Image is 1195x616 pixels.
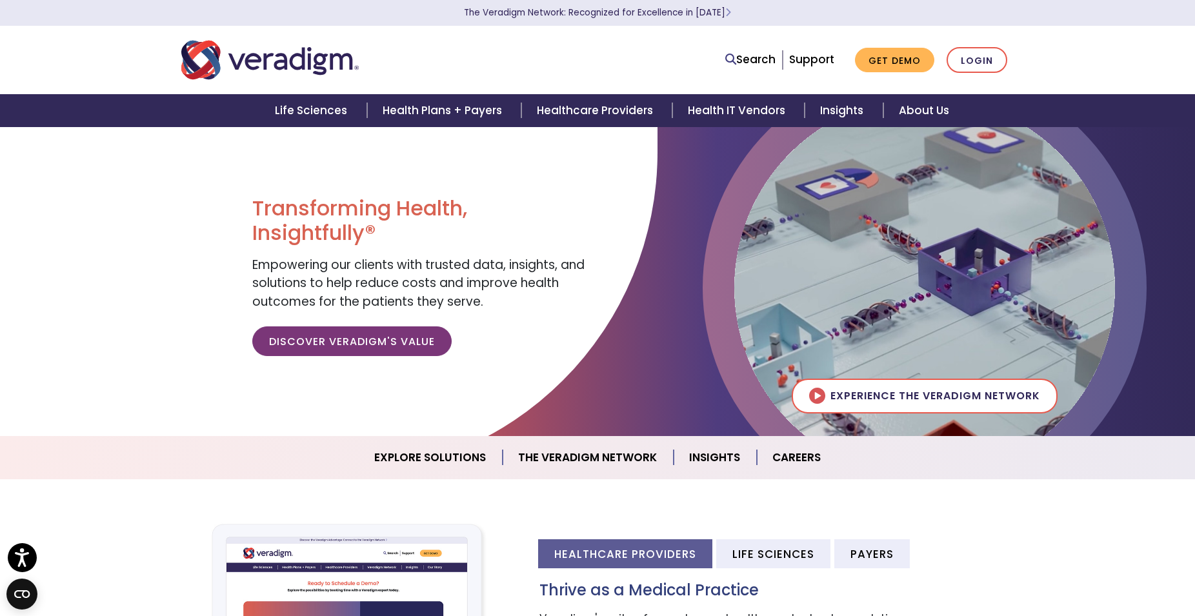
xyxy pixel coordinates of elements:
a: Health Plans + Payers [367,94,521,127]
a: Healthcare Providers [521,94,672,127]
h1: Transforming Health, Insightfully® [252,196,588,246]
a: Search [725,51,776,68]
li: Payers [834,539,910,568]
a: Explore Solutions [359,441,503,474]
h3: Thrive as a Medical Practice [539,581,1014,600]
span: Learn More [725,6,731,19]
a: Insights [674,441,757,474]
a: Login [947,47,1007,74]
a: About Us [883,94,965,127]
a: Get Demo [855,48,934,73]
a: Support [789,52,834,67]
li: Life Sciences [716,539,830,568]
iframe: Drift Chat Widget [947,523,1180,601]
img: Veradigm logo [181,39,359,81]
a: Insights [805,94,883,127]
button: Open CMP widget [6,579,37,610]
a: The Veradigm Network [503,441,674,474]
a: The Veradigm Network: Recognized for Excellence in [DATE]Learn More [464,6,731,19]
a: Discover Veradigm's Value [252,326,452,356]
a: Life Sciences [259,94,367,127]
span: Empowering our clients with trusted data, insights, and solutions to help reduce costs and improv... [252,256,585,310]
a: Health IT Vendors [672,94,805,127]
li: Healthcare Providers [538,539,712,568]
a: Careers [757,441,836,474]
